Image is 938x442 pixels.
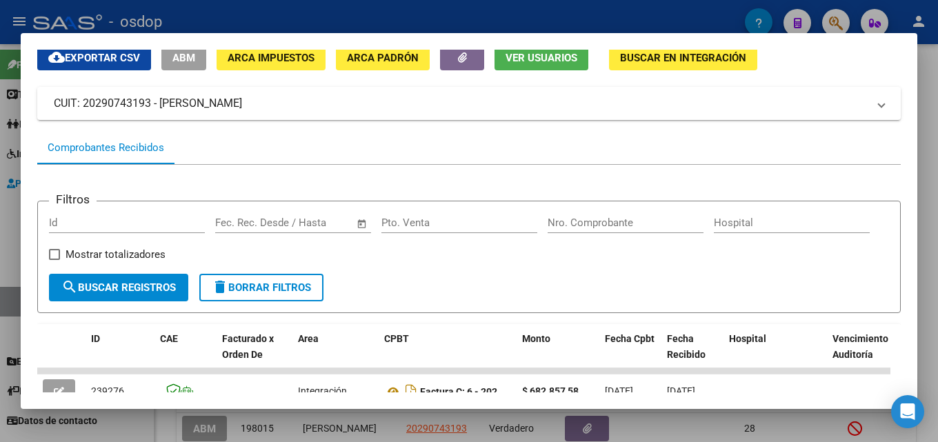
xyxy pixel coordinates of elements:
input: End date [272,217,339,229]
datatable-header-cell: Fecha Cpbt [599,324,661,385]
span: Buscar Registros [61,281,176,294]
span: Hospital [729,333,766,344]
span: [DATE] [605,385,633,396]
span: CAE [160,333,178,344]
strong: $ 682.857,58 [522,385,579,396]
span: Vencimiento Auditoría [832,333,888,360]
span: Mostrar totalizadores [66,246,166,263]
span: Fecha Recibido [667,333,706,360]
div: Comprobantes Recibidos [48,140,164,156]
span: Monto [522,333,550,344]
button: ARCA Padrón [336,45,430,70]
datatable-header-cell: Facturado x Orden De [217,324,292,385]
span: 239276 [91,385,124,396]
button: Ver Usuarios [495,45,588,70]
button: Buscar Registros [49,274,188,301]
button: ARCA Impuestos [217,45,326,70]
span: Facturado x Orden De [222,333,274,360]
span: Exportar CSV [48,52,140,64]
mat-panel-title: CUIT: 20290743193 - [PERSON_NAME] [54,95,868,112]
div: Open Intercom Messenger [891,395,924,428]
span: Fecha Cpbt [605,333,655,344]
span: Integración [298,385,347,396]
span: Borrar Filtros [212,281,311,294]
mat-icon: search [61,279,78,295]
button: ABM [161,45,206,70]
h3: Filtros [49,190,97,208]
span: Ver Usuarios [506,52,577,64]
datatable-header-cell: CPBT [379,324,517,385]
datatable-header-cell: CAE [154,324,217,385]
span: ID [91,333,100,344]
span: ARCA Impuestos [228,52,315,64]
input: Start date [215,217,260,229]
span: Buscar en Integración [620,52,746,64]
button: Open calendar [355,216,370,232]
datatable-header-cell: Hospital [724,324,827,385]
datatable-header-cell: Fecha Recibido [661,324,724,385]
datatable-header-cell: Vencimiento Auditoría [827,324,889,385]
mat-icon: cloud_download [48,49,65,66]
datatable-header-cell: Area [292,324,379,385]
button: Buscar en Integración [609,45,757,70]
button: Borrar Filtros [199,274,323,301]
span: Area [298,333,319,344]
mat-expansion-panel-header: CUIT: 20290743193 - [PERSON_NAME] [37,87,901,120]
span: ARCA Padrón [347,52,419,64]
span: CPBT [384,333,409,344]
span: ABM [172,52,195,64]
button: Exportar CSV [37,45,151,70]
span: [DATE] [667,385,695,396]
datatable-header-cell: Monto [517,324,599,385]
strong: Factura C: 6 - 202 [420,386,497,397]
i: Descargar documento [402,381,420,403]
mat-icon: delete [212,279,228,295]
datatable-header-cell: ID [86,324,154,385]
